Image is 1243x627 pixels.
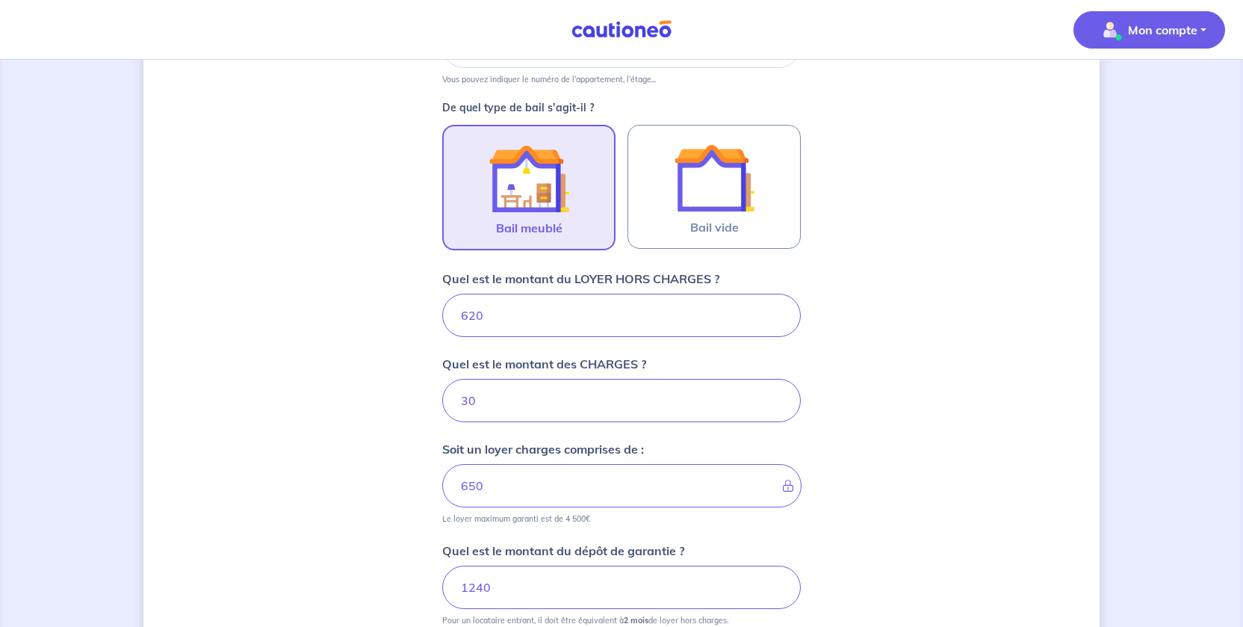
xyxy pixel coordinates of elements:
img: illu_account_valid_menu.svg [1098,18,1122,42]
img: illu_empty_lease.svg [674,138,754,218]
input: 80 € [442,379,801,422]
img: Cautioneo [565,20,678,39]
input: - € [442,464,802,507]
p: Pour un locataire entrant, il doit être équivalent à de loyer hors charges. [442,615,728,626]
p: De quel type de bail s’agit-il ? [442,102,801,113]
strong: 2 mois [624,615,648,626]
span: Bail vide [690,218,739,236]
img: illu_furnished_lease.svg [489,138,569,219]
span: Bail meublé [496,219,562,237]
p: Soit un loyer charges comprises de : [442,440,644,458]
p: Quel est le montant des CHARGES ? [442,355,646,373]
input: 750€ [442,566,801,609]
button: illu_account_valid_menu.svgMon compte [1073,11,1225,49]
p: Vous pouvez indiquer le numéro de l’appartement, l’étage... [442,74,656,84]
p: Quel est le montant du LOYER HORS CHARGES ? [442,270,719,288]
input: 750€ [442,294,801,337]
p: Quel est le montant du dépôt de garantie ? [442,542,684,560]
p: Le loyer maximum garanti est de 4 500€ [442,513,590,524]
p: Mon compte [1128,21,1197,39]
